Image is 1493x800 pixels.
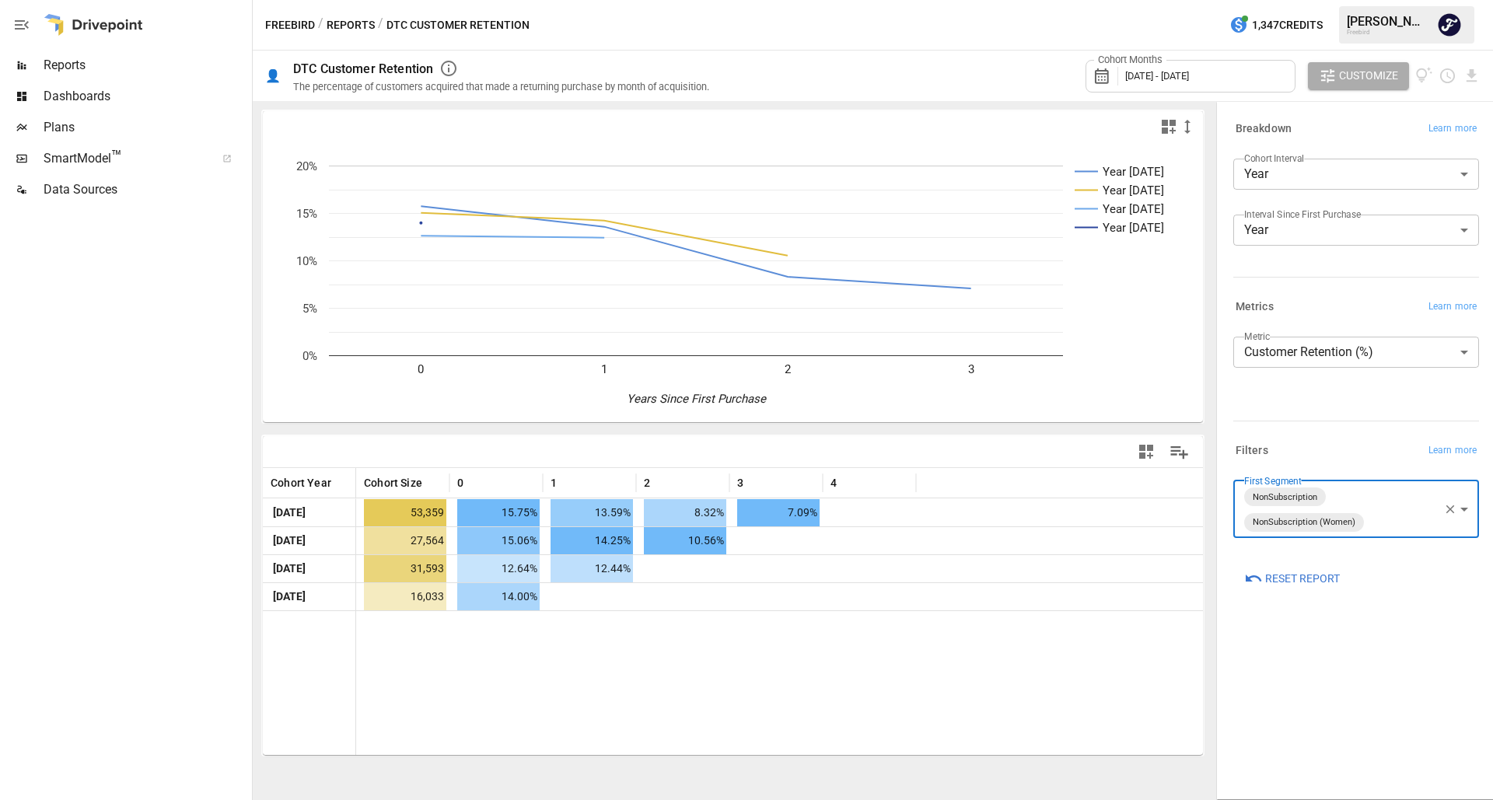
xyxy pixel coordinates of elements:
text: 0 [418,362,424,376]
span: 31,593 [364,555,446,582]
span: Cohort Size [364,475,422,491]
label: Cohort Months [1094,53,1166,67]
span: SmartModel [44,149,205,168]
button: Customize [1308,62,1409,90]
text: 2 [785,362,791,376]
span: 14.00% [457,583,540,610]
span: 15.06% [457,527,540,554]
text: 0% [302,349,317,363]
label: Interval Since First Purchase [1244,208,1361,221]
label: Cohort Interval [1244,152,1304,165]
div: / [318,16,323,35]
button: Joseph Barker [1428,3,1471,47]
h6: Breakdown [1236,121,1292,138]
span: Learn more [1428,299,1477,315]
span: 1 [551,475,557,491]
text: 3 [968,362,974,376]
div: Year [1233,159,1479,190]
img: Joseph Barker [1437,12,1462,37]
span: 13.59% [551,499,633,526]
span: Reports [44,56,249,75]
text: Year [DATE] [1103,183,1164,197]
div: Freebird [1347,29,1428,36]
button: View documentation [1415,62,1433,90]
div: The percentage of customers acquired that made a returning purchase by month of acquisition. [293,81,709,93]
div: Customer Retention (%) [1233,337,1479,368]
span: [DATE] [271,583,308,610]
text: Year [DATE] [1103,221,1164,235]
div: DTC Customer Retention [293,61,433,76]
span: 2 [644,475,650,491]
span: Learn more [1428,443,1477,459]
text: 10% [296,254,317,268]
button: Manage Columns [1162,435,1197,470]
span: Learn more [1428,121,1477,137]
span: 7.09% [737,499,820,526]
span: [DATE] - [DATE] [1125,70,1189,82]
span: 16,033 [364,583,446,610]
text: 20% [296,159,317,173]
span: Reset Report [1265,569,1340,589]
span: 53,359 [364,499,446,526]
div: 👤 [265,68,281,83]
span: 12.44% [551,555,633,582]
span: Dashboards [44,87,249,106]
button: Download report [1463,67,1481,85]
span: [DATE] [271,555,308,582]
h6: Filters [1236,442,1268,459]
div: Year [1233,215,1479,246]
text: Years Since First Purchase [627,392,767,406]
span: [DATE] [271,527,308,554]
span: Cohort Year [271,475,331,491]
text: 15% [296,207,317,221]
text: 1 [601,362,607,376]
text: Year [DATE] [1103,202,1164,216]
button: Reports [327,16,375,35]
span: Customize [1339,66,1398,86]
label: First Segment [1244,474,1302,487]
div: [PERSON_NAME] [1347,14,1428,29]
span: Data Sources [44,180,249,199]
div: / [378,16,383,35]
span: NonSubscription (Women) [1246,513,1362,531]
span: NonSubscription [1246,488,1323,506]
button: Schedule report [1439,67,1456,85]
span: 0 [457,475,463,491]
label: Metric [1244,330,1270,343]
button: 1,347Credits [1223,11,1329,40]
span: 8.32% [644,499,726,526]
span: Plans [44,118,249,137]
button: Reset Report [1233,564,1351,592]
button: Freebird [265,16,315,35]
span: 3 [737,475,743,491]
span: 14.25% [551,527,633,554]
span: [DATE] [271,499,308,526]
span: 1,347 Credits [1252,16,1323,35]
text: 5% [302,302,317,316]
span: 12.64% [457,555,540,582]
span: 15.75% [457,499,540,526]
span: 10.56% [644,527,726,554]
svg: A chart. [263,142,1204,422]
span: 27,564 [364,527,446,554]
span: 4 [830,475,837,491]
span: ™ [111,147,122,166]
text: Year [DATE] [1103,165,1164,179]
h6: Metrics [1236,299,1274,316]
